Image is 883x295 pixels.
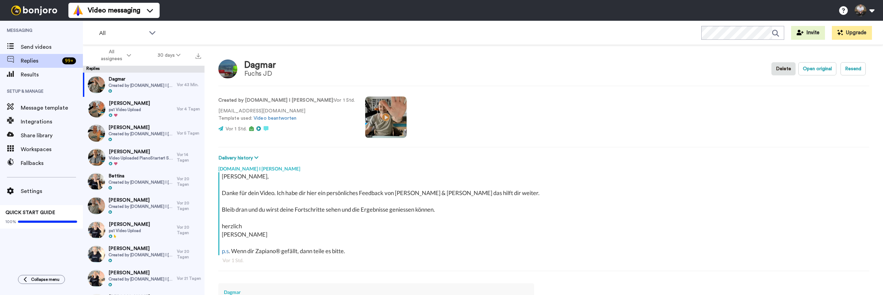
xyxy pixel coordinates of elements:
span: Created by [DOMAIN_NAME] I [PERSON_NAME] [108,252,174,258]
img: efae74b4-f400-487b-ae84-1e138a2766a8-thumb.jpg [88,197,105,214]
div: [PERSON_NAME], Danke für dein Video. Ich habe dir hier ein persönliches Feedback von [PERSON_NAME... [222,172,867,255]
span: Created by [DOMAIN_NAME] I [PERSON_NAME] [108,204,174,209]
span: Video Uploaded PianoStarter1 Songs [109,155,173,161]
span: [PERSON_NAME] [109,221,150,228]
button: Export all results that match these filters now. [193,50,203,61]
strong: Created by [DOMAIN_NAME] I [PERSON_NAME] [218,98,333,103]
img: Image of Dagmar [218,59,237,79]
a: [PERSON_NAME]Created by [DOMAIN_NAME] I [PERSON_NAME]Vor 5 Tagen [83,121,205,145]
span: Results [21,71,83,79]
img: vm-color.svg [73,5,84,16]
img: export.svg [196,53,201,59]
span: ps1 Video Upload [109,228,150,233]
span: [PERSON_NAME] [109,100,150,107]
div: 99 + [62,57,76,64]
span: Created by [DOMAIN_NAME] I [PERSON_NAME] [108,131,174,137]
img: 63ba663d-6ee7-49bd-ab28-59f1cc37aec0-thumb.jpg [88,246,105,263]
span: All [99,29,145,37]
span: Dagmar [108,76,174,83]
div: Replies [83,66,205,73]
span: [PERSON_NAME] [108,124,174,131]
span: Send videos [21,43,83,51]
span: [PERSON_NAME] [108,269,174,276]
span: All assignees [97,48,125,62]
a: [PERSON_NAME]Created by [DOMAIN_NAME] I [PERSON_NAME]Vor 20 Tagen [83,194,205,218]
img: 27fdcc35-e79a-42e1-9a50-62ebf02fcca0-thumb.jpg [88,125,105,142]
a: [PERSON_NAME]Created by [DOMAIN_NAME] I [PERSON_NAME]Vor 21 Tagen [83,266,205,291]
img: 6436de4e-1e02-45b3-a5cf-0285bd382374-thumb.jpg [88,100,105,118]
img: 23b8878d-19a9-4768-9285-8c8a9c902a99-thumb.jpg [88,221,105,239]
span: Created by [DOMAIN_NAME] I [PERSON_NAME] [108,179,174,185]
button: Delivery history [218,154,260,162]
div: Vor 20 Tagen [177,200,201,211]
div: Vor 14 Tagen [177,152,201,163]
span: Bettina [108,173,174,179]
span: Replies [21,57,59,65]
span: Vor 1 Std. [226,127,247,131]
span: Fallbacks [21,159,83,167]
span: Settings [21,187,83,195]
p: [EMAIL_ADDRESS][DOMAIN_NAME] Template used: [218,108,355,122]
button: 30 days [144,49,194,62]
span: Video messaging [88,6,140,15]
div: Vor 1 Std. [222,257,865,264]
div: Fuchs JD [244,70,276,77]
button: Upgrade [832,26,872,40]
div: Dagmar [244,60,276,70]
button: Open original [798,62,836,75]
img: 916b72e3-d585-4cac-8553-fd57cecf81d4-thumb.jpg [88,76,105,93]
span: Share library [21,131,83,140]
span: Created by [DOMAIN_NAME] I [PERSON_NAME] [108,276,174,282]
button: Invite [791,26,825,40]
span: QUICK START GUIDE [6,210,55,215]
a: p.s [222,247,229,255]
div: Vor 20 Tagen [177,176,201,187]
a: [PERSON_NAME]Video Uploaded PianoStarter1 SongsVor 14 Tagen [83,145,205,169]
img: bj-logo-header-white.svg [8,6,60,15]
button: Collapse menu [18,275,65,284]
p: : Vor 1 Std. [218,97,355,104]
a: [PERSON_NAME]ps1 Video UploadVor 4 Tagen [83,97,205,121]
div: Vor 43 Min. [177,82,201,87]
a: BettinaCreated by [DOMAIN_NAME] I [PERSON_NAME]Vor 20 Tagen [83,169,205,194]
a: [PERSON_NAME]Created by [DOMAIN_NAME] I [PERSON_NAME]Vor 20 Tagen [83,242,205,266]
div: Vor 20 Tagen [177,249,201,260]
span: 100% [6,219,16,224]
span: Created by [DOMAIN_NAME] I [PERSON_NAME] [108,83,174,88]
a: Video beantworten [254,116,296,121]
img: aedcb8a8-3247-492a-9824-e8502ad15a16-thumb.jpg [88,149,105,166]
div: Vor 20 Tagen [177,224,201,236]
button: All assignees [84,46,144,65]
span: [PERSON_NAME] [108,245,174,252]
span: Workspaces [21,145,83,154]
span: Message template [21,104,83,112]
a: DagmarCreated by [DOMAIN_NAME] I [PERSON_NAME]Vor 43 Min. [83,73,205,97]
button: Delete [771,62,796,75]
div: [DOMAIN_NAME] I [PERSON_NAME] [218,162,869,172]
div: Vor 4 Tagen [177,106,201,112]
div: Vor 5 Tagen [177,130,201,136]
span: ps1 Video Upload [109,107,150,112]
img: e95051df-ca00-4f49-bc98-b8b1a24fddfe-thumb.jpg [88,270,105,287]
img: 21493590-6e2d-4028-a311-5a6b373082ae-thumb.jpg [88,173,105,190]
span: Integrations [21,118,83,126]
a: [PERSON_NAME]ps1 Video UploadVor 20 Tagen [83,218,205,242]
span: Collapse menu [31,277,59,282]
span: [PERSON_NAME] [108,197,174,204]
span: [PERSON_NAME] [109,148,173,155]
div: Vor 21 Tagen [177,276,201,281]
button: Resend [841,62,866,75]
